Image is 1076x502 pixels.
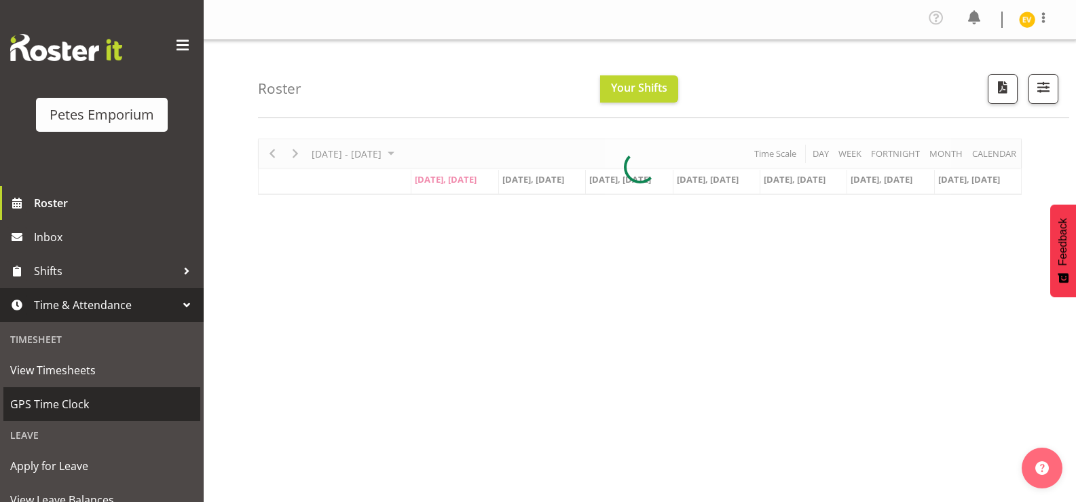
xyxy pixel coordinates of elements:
[50,105,154,125] div: Petes Emporium
[3,353,200,387] a: View Timesheets
[34,227,197,247] span: Inbox
[34,261,177,281] span: Shifts
[34,295,177,315] span: Time & Attendance
[10,360,193,380] span: View Timesheets
[1019,12,1035,28] img: eva-vailini10223.jpg
[988,74,1018,104] button: Download a PDF of the roster according to the set date range.
[600,75,678,103] button: Your Shifts
[611,80,667,95] span: Your Shifts
[1057,218,1069,266] span: Feedback
[3,325,200,353] div: Timesheet
[10,394,193,414] span: GPS Time Clock
[1035,461,1049,475] img: help-xxl-2.png
[1050,204,1076,297] button: Feedback - Show survey
[3,387,200,421] a: GPS Time Clock
[258,81,301,96] h4: Roster
[34,193,197,213] span: Roster
[10,456,193,476] span: Apply for Leave
[1028,74,1058,104] button: Filter Shifts
[10,34,122,61] img: Rosterit website logo
[3,421,200,449] div: Leave
[3,449,200,483] a: Apply for Leave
